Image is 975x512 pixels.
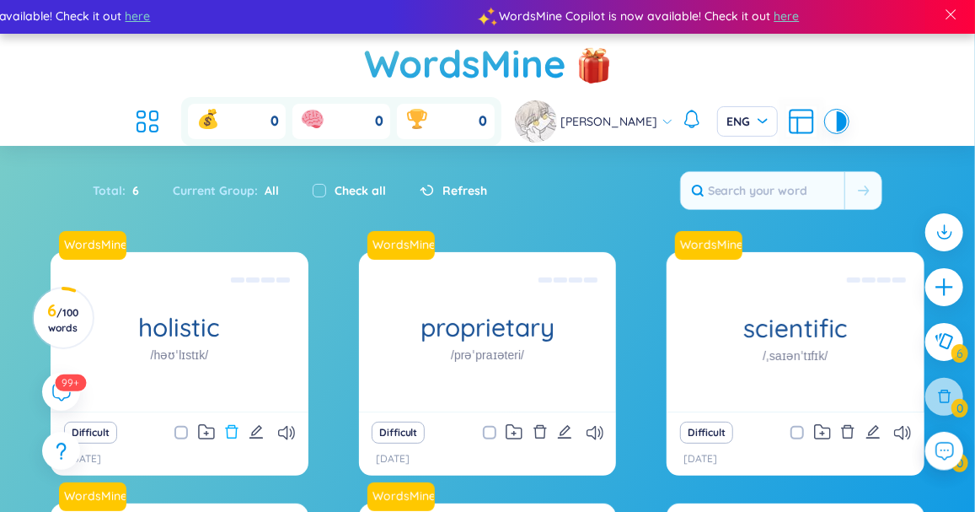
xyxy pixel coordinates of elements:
[156,173,296,208] div: Current Group :
[48,306,78,334] span: / 100 words
[442,181,487,200] span: Refresh
[249,424,264,439] span: edit
[367,482,442,511] a: WordsMine
[224,421,239,445] button: delete
[364,34,566,94] a: WordsMine
[44,304,82,334] h3: 6
[667,313,924,342] h1: scientific
[93,173,156,208] div: Total :
[64,422,117,444] button: Difficult
[359,313,617,342] h1: proprietary
[271,112,279,131] span: 0
[561,112,658,131] span: [PERSON_NAME]
[673,236,744,253] a: WordsMine
[865,424,881,439] span: edit
[335,181,386,200] label: Check all
[367,231,442,260] a: WordsMine
[51,313,308,342] h1: holistic
[675,231,749,260] a: WordsMine
[934,277,955,298] span: plus
[680,422,733,444] button: Difficult
[57,488,128,504] a: WordsMine
[122,7,147,25] span: here
[840,421,855,445] button: delete
[151,346,209,364] h1: /həʊˈlɪstɪk/
[479,112,488,131] span: 0
[376,451,410,467] p: [DATE]
[763,346,828,364] h1: /ˌsaɪənˈtɪfɪk/
[451,346,524,364] h1: /prəˈpraɪəteri/
[557,424,572,439] span: edit
[840,424,855,439] span: delete
[55,375,86,391] sup: 573
[126,181,139,200] span: 6
[533,421,548,445] button: delete
[577,39,611,89] img: flashSalesIcon.a7f4f837.png
[258,183,279,198] span: All
[224,424,239,439] span: delete
[372,422,425,444] button: Difficult
[366,236,437,253] a: WordsMine
[67,451,101,467] p: [DATE]
[683,451,717,467] p: [DATE]
[533,424,548,439] span: delete
[249,421,264,445] button: edit
[727,113,768,130] span: ENG
[557,421,572,445] button: edit
[375,112,383,131] span: 0
[681,172,844,209] input: Search your word
[515,100,557,143] img: avatar
[59,482,133,511] a: WordsMine
[865,421,881,445] button: edit
[515,100,561,143] a: avatar
[366,488,437,504] a: WordsMine
[59,231,133,260] a: WordsMine
[771,7,796,25] span: here
[57,236,128,253] a: WordsMine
